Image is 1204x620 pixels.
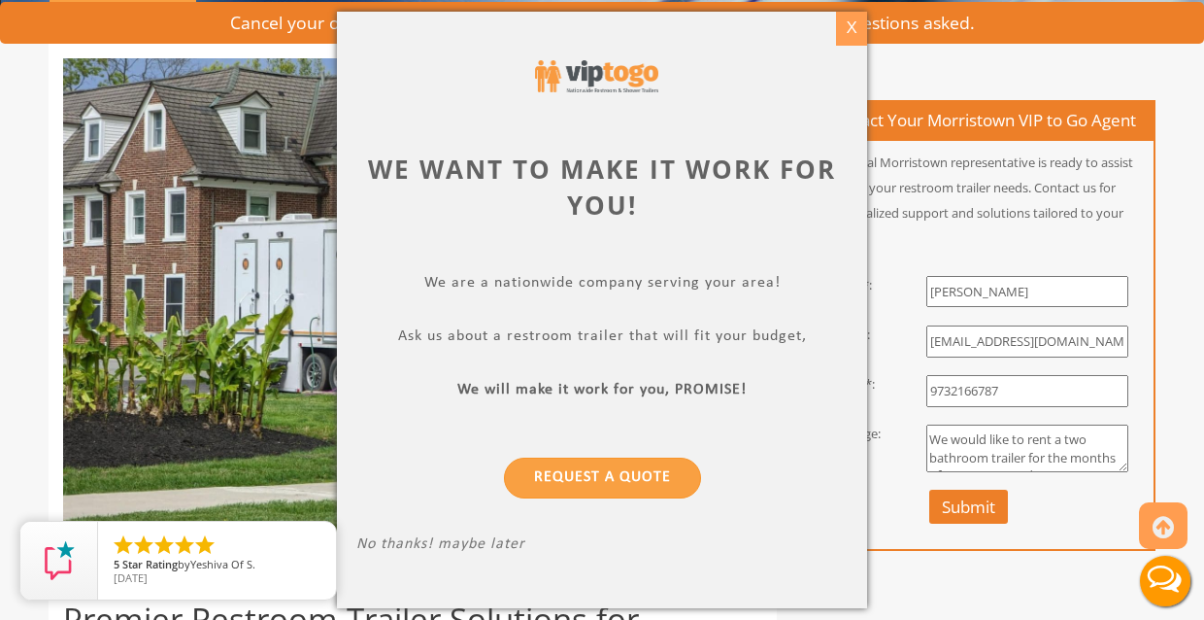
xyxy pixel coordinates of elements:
[1126,542,1204,620] button: Live Chat
[40,541,79,580] img: Review Rating
[190,557,255,571] span: Yeshiva Of S.
[114,557,119,571] span: 5
[114,570,148,585] span: [DATE]
[356,152,848,224] div: We want to make it work for you!
[836,12,866,45] div: X
[356,535,848,558] p: No thanks! maybe later
[193,534,217,557] li: 
[504,458,701,499] a: Request a Quote
[457,382,747,397] b: We will make it work for you, PROMISE!
[122,557,178,571] span: Star Rating
[356,274,848,296] p: We are a nationwide company serving your area!
[132,534,155,557] li: 
[112,534,135,557] li: 
[535,60,657,91] img: viptogo logo
[114,559,320,572] span: by
[173,534,196,557] li: 
[356,327,848,350] p: Ask us about a restroom trailer that will fit your budget,
[152,534,176,557] li: 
